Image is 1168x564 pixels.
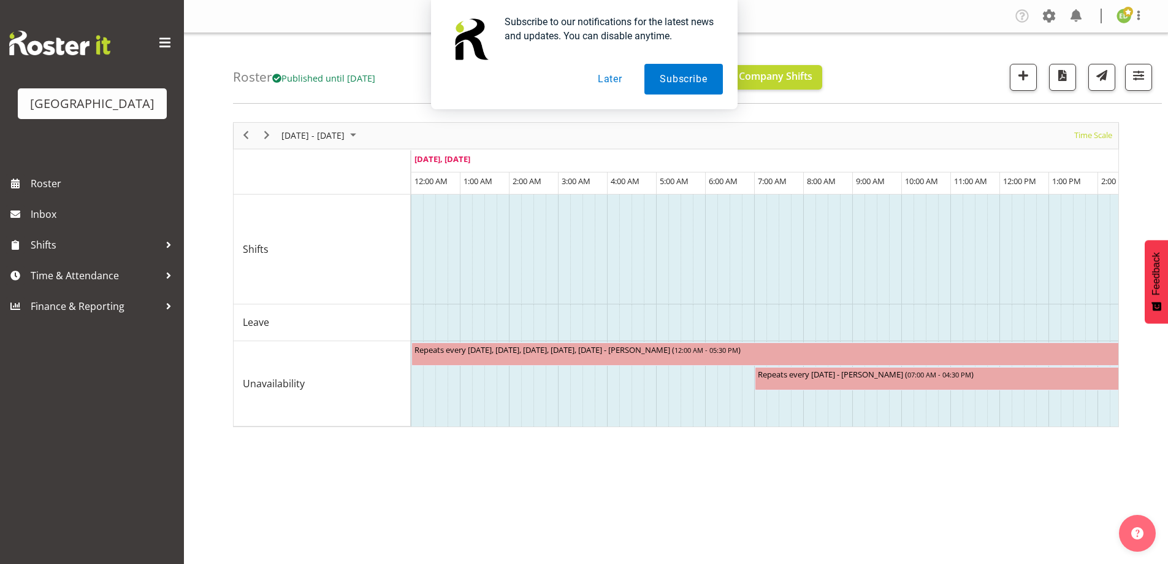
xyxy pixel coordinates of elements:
span: 10:00 AM [905,176,938,187]
button: Feedback - Show survey [1145,240,1168,323]
span: Roster [31,174,178,193]
span: Feedback [1151,252,1162,295]
button: Time Scale [1072,128,1115,143]
span: Time & Attendance [31,266,159,285]
span: 2:00 PM [1101,176,1130,187]
button: Previous [238,128,254,143]
div: next period [256,123,277,149]
span: 07:00 AM - 04:30 PM [907,369,971,379]
span: Shifts [31,236,159,254]
span: 12:00 AM [414,176,448,187]
span: 7:00 AM [758,176,787,187]
span: 8:00 AM [807,176,836,187]
span: Unavailability [243,376,305,391]
div: Timeline Week of October 8, 2025 [233,122,1119,427]
span: 4:00 AM [611,176,639,187]
div: Subscribe to our notifications for the latest news and updates. You can disable anytime. [495,15,723,43]
button: Next [259,128,275,143]
span: [DATE], [DATE] [414,153,470,164]
span: Time Scale [1073,128,1113,143]
span: 5:00 AM [660,176,689,187]
button: Later [582,64,638,95]
span: 2:00 AM [513,176,541,187]
button: Subscribe [644,64,722,95]
span: 12:00 PM [1003,176,1036,187]
img: notification icon [446,15,495,64]
td: Shifts resource [234,195,411,304]
span: Inbox [31,205,178,223]
img: help-xxl-2.png [1131,527,1143,539]
div: October 06 - 12, 2025 [277,123,364,149]
div: previous period [235,123,256,149]
span: Shifts [243,242,269,257]
span: [DATE] - [DATE] [280,128,346,143]
span: 1:00 AM [464,176,492,187]
span: 11:00 AM [954,176,987,187]
span: 12:00 AM - 05:30 PM [674,345,738,355]
span: 6:00 AM [709,176,738,187]
span: 3:00 AM [562,176,590,187]
span: Finance & Reporting [31,297,159,315]
td: Unavailability resource [234,341,411,427]
span: 9:00 AM [856,176,885,187]
td: Leave resource [234,304,411,341]
span: Leave [243,315,269,330]
button: October 2025 [280,128,362,143]
span: 1:00 PM [1052,176,1081,187]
